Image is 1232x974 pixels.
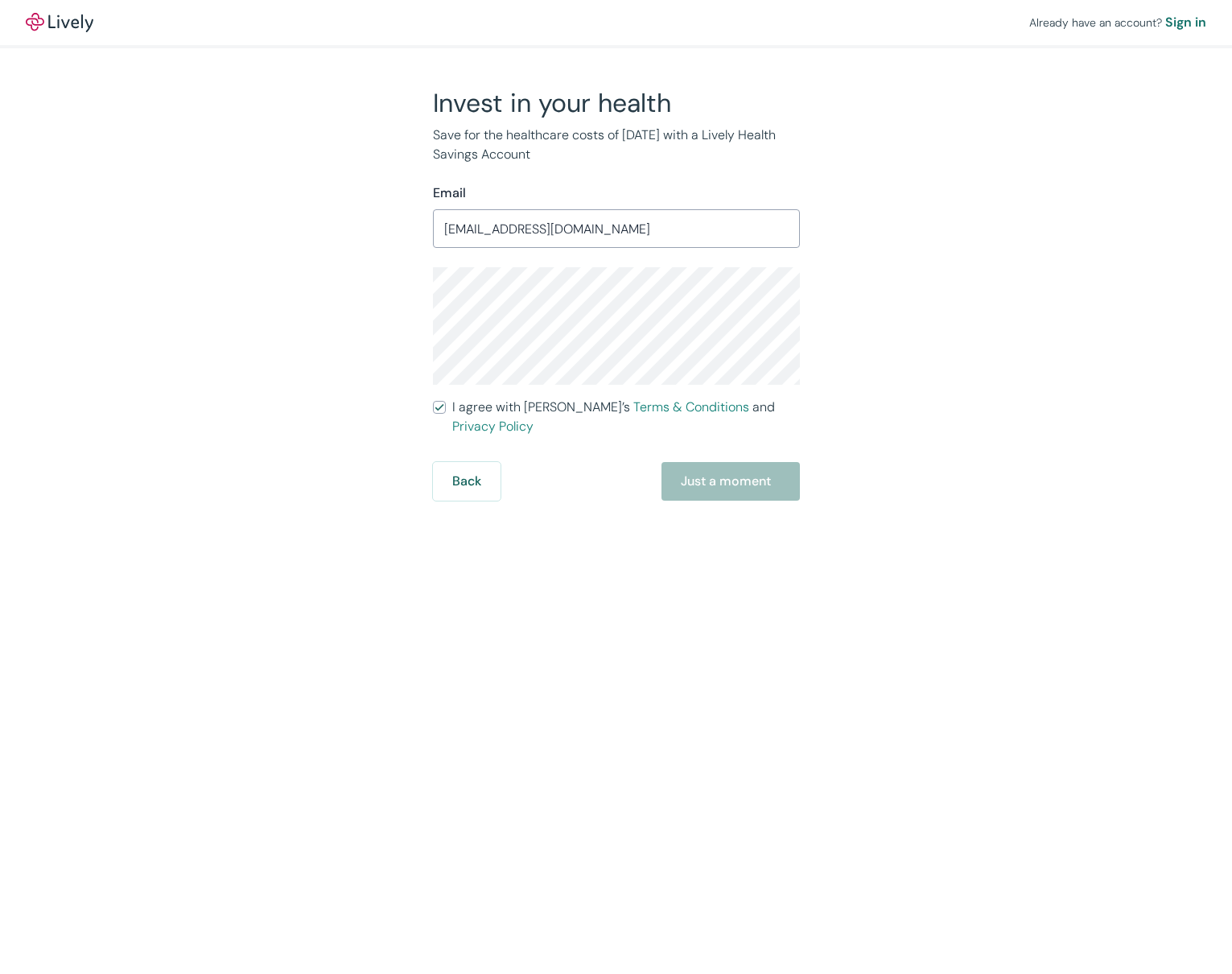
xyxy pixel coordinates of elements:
span: I agree with [PERSON_NAME]’s and [452,398,800,436]
h2: Invest in your health [433,87,800,119]
button: Back [433,462,501,501]
img: Lively [26,13,93,32]
a: Privacy Policy [452,418,534,435]
a: Sign in [1165,13,1206,32]
p: Save for the healthcare costs of [DATE] with a Lively Health Savings Account [433,126,800,164]
a: Terms & Conditions [633,398,749,415]
div: Already have an account? [1029,13,1206,32]
label: Email [433,184,466,203]
a: LivelyLively [26,13,93,32]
